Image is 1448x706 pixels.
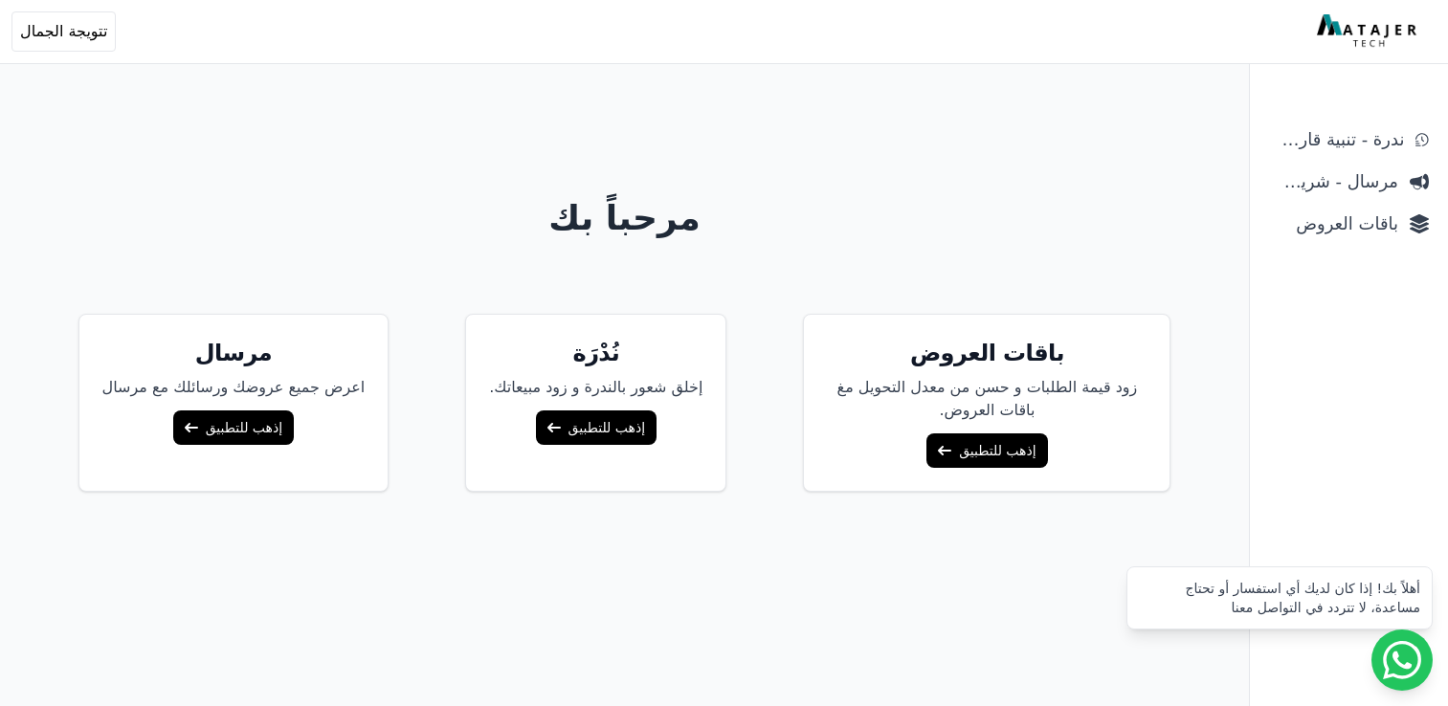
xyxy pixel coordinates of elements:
a: إذهب للتطبيق [536,410,657,445]
a: إذهب للتطبيق [926,433,1047,468]
p: زود قيمة الطلبات و حسن من معدل التحويل مغ باقات العروض. [827,376,1147,422]
span: ندرة - تنبية قارب علي النفاذ [1269,126,1404,153]
span: تتويجة الجمال [20,20,107,43]
span: مرسال - شريط دعاية [1269,168,1398,195]
p: إخلق شعور بالندرة و زود مبيعاتك. [489,376,702,399]
h5: نُدْرَة [489,338,702,368]
a: إذهب للتطبيق [173,410,294,445]
span: باقات العروض [1269,210,1398,237]
h5: باقات العروض [827,338,1147,368]
div: أهلاً بك! إذا كان لديك أي استفسار أو تحتاج مساعدة، لا تتردد في التواصل معنا [1139,579,1420,617]
p: اعرض جميع عروضك ورسائلك مع مرسال [102,376,366,399]
img: MatajerTech Logo [1317,14,1421,49]
h5: مرسال [102,338,366,368]
h1: مرحباً بك [12,199,1237,237]
button: تتويجة الجمال [11,11,116,52]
